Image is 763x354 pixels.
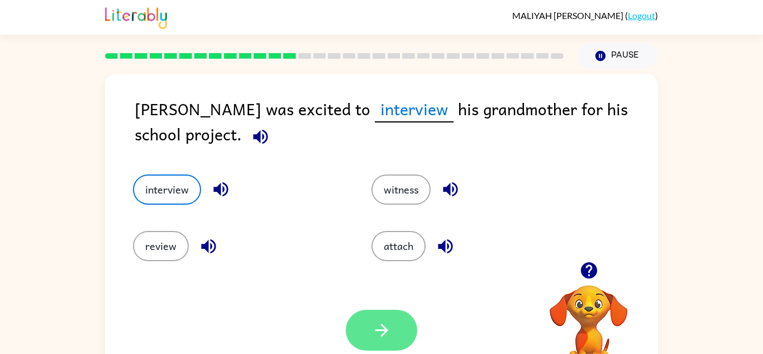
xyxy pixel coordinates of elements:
[512,10,625,21] span: MALIYAH [PERSON_NAME]
[512,10,658,21] div: ( )
[135,96,658,152] div: [PERSON_NAME] was excited to his grandmother for his school project.
[371,231,426,261] button: attach
[133,174,201,205] button: interview
[577,43,658,69] button: Pause
[133,231,189,261] button: review
[375,96,454,122] span: interview
[105,4,167,29] img: Literably
[628,10,655,21] a: Logout
[371,174,431,205] button: witness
